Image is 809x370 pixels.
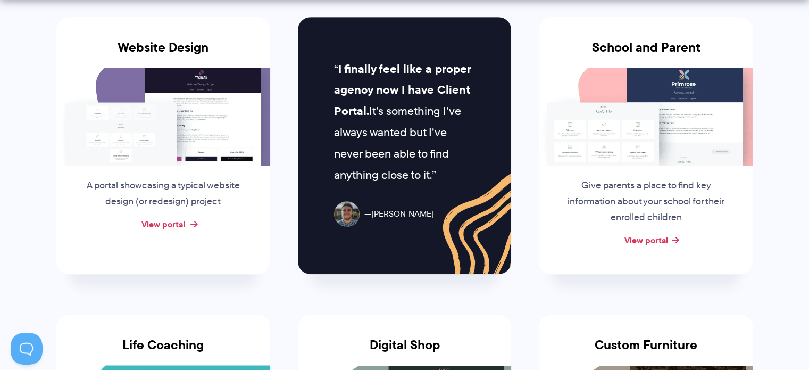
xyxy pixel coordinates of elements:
[334,59,475,186] p: It’s something I’ve always wanted but I’ve never been able to find anything close to it.
[56,40,270,68] h3: Website Design
[334,60,471,120] strong: I finally feel like a proper agency now I have Client Portal.
[539,338,753,365] h3: Custom Furniture
[364,207,434,222] span: [PERSON_NAME]
[624,234,668,246] a: View portal
[298,338,512,365] h3: Digital Shop
[565,178,727,226] p: Give parents a place to find key information about your school for their enrolled children
[539,40,753,68] h3: School and Parent
[141,218,185,231] a: View portal
[11,333,43,365] iframe: Toggle Customer Support
[56,338,270,365] h3: Life Coaching
[82,178,244,210] p: A portal showcasing a typical website design (or redesign) project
